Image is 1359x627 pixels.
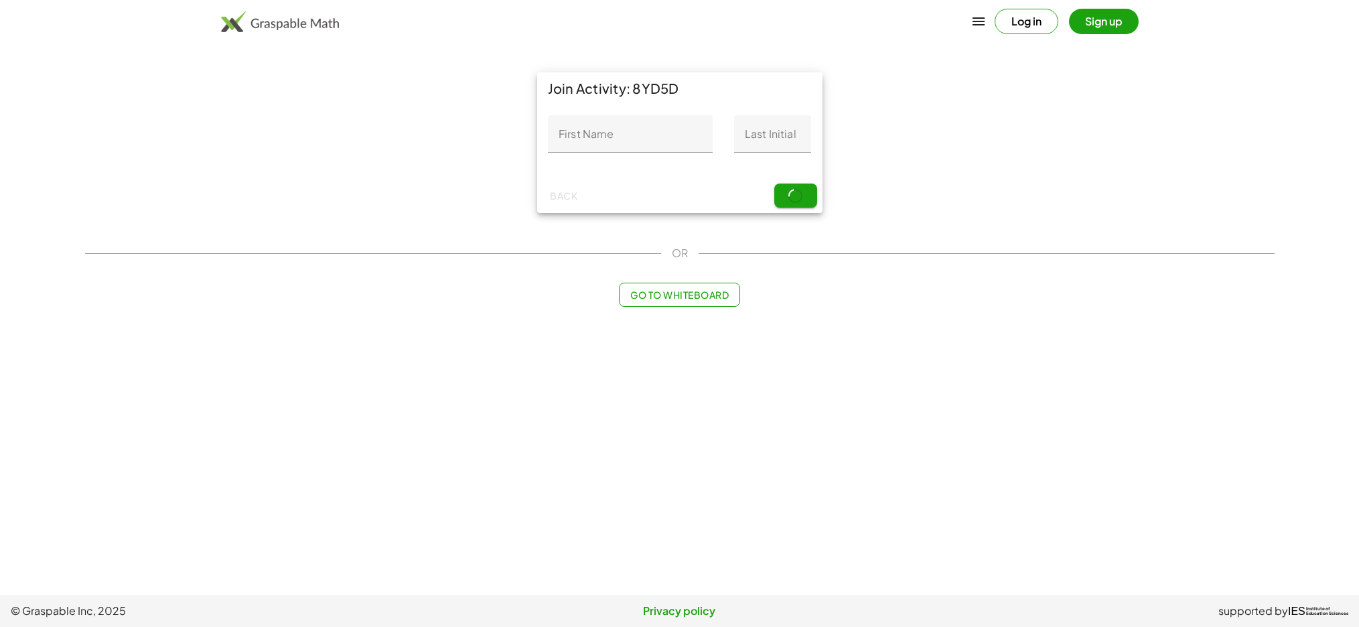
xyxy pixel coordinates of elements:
[672,245,688,261] span: OR
[1218,603,1288,619] span: supported by
[995,9,1058,34] button: Log in
[619,283,740,307] button: Go to Whiteboard
[11,603,457,619] span: © Graspable Inc, 2025
[630,289,729,301] span: Go to Whiteboard
[457,603,903,619] a: Privacy policy
[1306,607,1348,616] span: Institute of Education Sciences
[537,72,822,104] div: Join Activity: 8YD5D
[1069,9,1139,34] button: Sign up
[1288,605,1305,618] span: IES
[1288,603,1348,619] a: IESInstitute ofEducation Sciences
